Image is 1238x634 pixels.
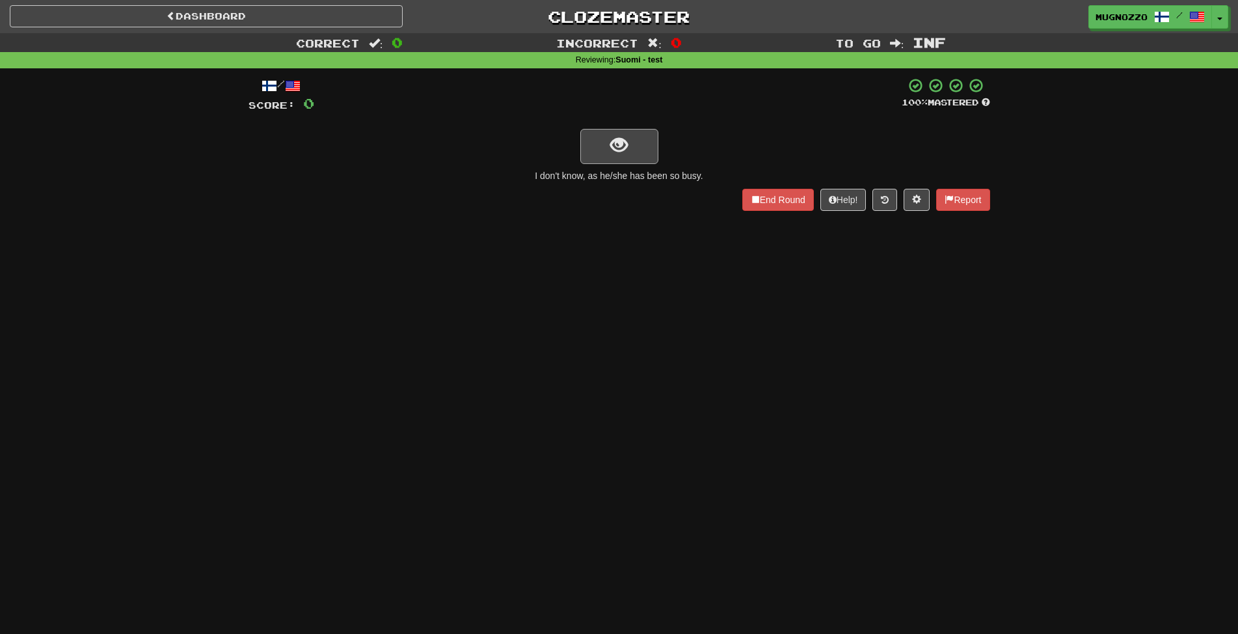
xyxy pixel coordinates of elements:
[392,34,403,50] span: 0
[1096,11,1148,23] span: mugnozzo
[1088,5,1212,29] a: mugnozzo /
[835,36,881,49] span: To go
[936,189,989,211] button: Report
[580,129,658,164] button: show sentence
[249,100,295,111] span: Score:
[369,38,383,49] span: :
[1176,10,1183,20] span: /
[647,38,662,49] span: :
[422,5,815,28] a: Clozemaster
[890,38,904,49] span: :
[902,97,928,107] span: 100 %
[296,36,360,49] span: Correct
[556,36,638,49] span: Incorrect
[872,189,897,211] button: Round history (alt+y)
[671,34,682,50] span: 0
[303,95,314,111] span: 0
[913,34,946,50] span: Inf
[249,77,314,94] div: /
[10,5,403,27] a: Dashboard
[742,189,814,211] button: End Round
[249,169,990,182] div: I don't know, as he/she has been so busy.
[820,189,867,211] button: Help!
[615,55,662,64] strong: Suomi - test
[902,97,990,109] div: Mastered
